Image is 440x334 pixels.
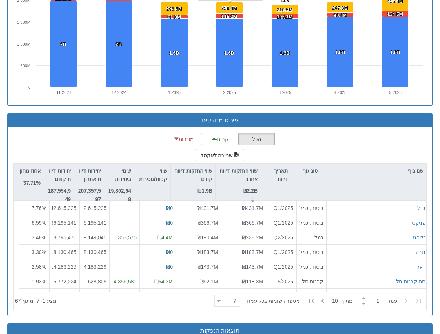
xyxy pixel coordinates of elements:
p: אחוז מהון [19,167,41,175]
div: ‏ מתוך [211,293,425,309]
div: 2.58 % [22,263,46,271]
span: ₪366.7M [242,220,263,226]
div: ביטוח, גמל, פנסיה [299,219,323,226]
div: שווי קניות/מכירות [134,164,170,194]
text: 12-2024 [112,90,126,95]
button: הראל [417,263,429,271]
span: ₪238.2M [242,235,263,240]
div: ביטוח, גמל, פנסיה [299,248,323,256]
div: 18,795,470 [52,234,76,241]
div: גמל [299,234,323,241]
div: 353,575 [113,234,137,241]
p: יחידות-דיווח אחרון [77,167,101,183]
div: 5,772,224 [52,278,76,285]
div: מנורה [415,248,429,256]
p: שווי החזקות-דיווח קודם [174,167,212,183]
tspan: 259.4M [221,6,237,11]
span: ₪143.7M [242,264,263,270]
tspan: 134.5M [387,11,403,17]
tspan: 1.6B [224,50,234,56]
span: ₪431.7M [197,205,218,211]
tspan: 296.5M [166,6,182,12]
span: ₪0 [166,264,173,270]
strong: 19,802,648 [108,188,131,202]
tspan: 116.3M [221,14,237,19]
div: ביטוח, גמל, פנסיה [299,263,323,271]
div: 3.48 % [22,234,46,241]
span: ‏מספר רשומות בכל עמוד [246,297,300,305]
span: ₪0 [166,205,173,211]
text: 5-2025 [389,90,402,95]
tspan: 247.3M [332,5,348,11]
tspan: 1.6B [169,50,179,56]
div: 18,130,465 [52,248,76,256]
div: 14,183,229 [83,263,106,271]
p: שינוי ביחידות [107,167,131,183]
tspan: 105.1M [277,14,292,19]
strong: 187,554,949 [48,188,71,202]
div: 3.30 % [22,248,46,256]
button: קניות [202,133,239,145]
div: 7.76 % [22,204,46,212]
span: ₪118.8M [242,279,263,284]
button: שמירה לאקסל [196,149,244,161]
button: אנליסט [413,234,429,241]
text: 2-2025 [223,90,236,95]
div: 6.59 % [22,219,46,226]
text: 4-2025 [334,90,346,95]
span: ₪431.7M [242,205,263,211]
div: תאריך דיווח [261,164,291,186]
h3: תוצאות הנפקות [13,327,427,334]
span: ₪183.7M [197,249,218,255]
strong: ₪1.9B [197,188,212,194]
strong: 207,357,597 [78,188,101,202]
tspan: 1.6B [280,50,290,56]
div: ‏מציג 1 - 7 ‏ מתוך 67 [15,293,57,309]
div: ביטוח, גמל, פנסיה [299,204,323,212]
span: ₪143.7M [197,264,218,270]
p: שווי החזקות-דיווח אחרון [219,167,258,183]
div: Q1/2025 [269,219,293,226]
span: ₪54.3M [154,279,173,284]
div: 5/2025 [269,278,293,285]
span: ₪0 [166,249,173,255]
p: יחידות-דיווח קודם [47,167,71,183]
button: הפניקס [412,219,429,226]
div: Q1/2025 [269,204,293,212]
tspan: 1.6B [335,50,345,55]
button: מכירות [166,133,202,145]
strong: 37.71% [23,180,41,186]
span: ₪190.4M [197,235,218,240]
div: Q2/2025 [269,234,293,241]
tspan: 1.6B [390,50,400,55]
tspan: 1 000M [17,42,30,46]
div: Q1/2025 [269,248,293,256]
div: Q1/2025 [269,263,293,271]
button: הכל [238,133,275,145]
text: 500M [20,63,30,68]
text: 11-2024 [56,90,71,95]
div: 18,130,465 [83,248,106,256]
div: קרנות סל [299,278,323,285]
span: ₪366.7M [197,220,218,226]
tspan: 2B [60,41,66,47]
span: ₪183.7M [242,249,263,255]
div: 4,856,581 [113,278,137,285]
text: 3-2025 [279,90,291,95]
div: 36,195,141 [83,219,106,226]
tspan: 81.8M [168,14,181,20]
button: מגדל [417,204,429,212]
div: 10,628,805 [83,278,106,285]
div: 19,149,045 [83,234,106,241]
div: 1.93 % [22,278,46,285]
span: 10 [332,297,341,305]
div: שם גוף [321,164,426,178]
button: קסם קרנות סל [396,278,429,285]
h3: פירוט מחזיקים [13,117,427,124]
span: ₪62.1M [200,279,218,284]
